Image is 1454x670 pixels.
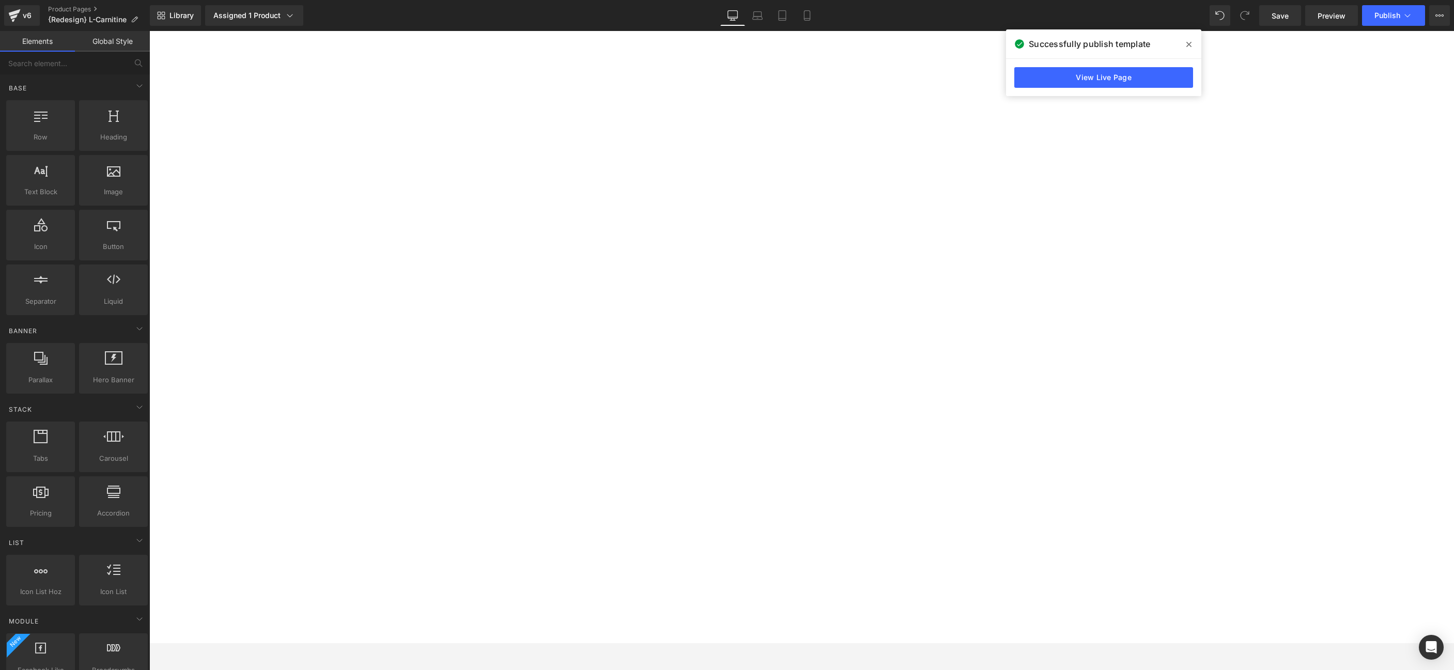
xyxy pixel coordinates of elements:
span: Icon [9,241,72,252]
span: Icon List Hoz [9,586,72,597]
span: Preview [1318,10,1345,21]
span: Text Block [9,186,72,197]
a: Tablet [770,5,795,26]
span: Heading [82,132,145,143]
iframe: To enrich screen reader interactions, please activate Accessibility in Grammarly extension settings [149,31,1454,643]
span: Save [1272,10,1289,21]
a: Mobile [795,5,819,26]
span: Module [8,616,40,626]
a: Preview [1305,5,1358,26]
span: Pricing [9,508,72,519]
span: Successfully publish template [1029,38,1150,50]
div: v6 [21,9,34,22]
a: Laptop [745,5,770,26]
div: Assigned 1 Product [213,10,295,21]
span: Parallax [9,375,72,385]
span: Carousel [82,453,145,464]
span: Accordion [82,508,145,519]
span: Tabs [9,453,72,464]
div: Open Intercom Messenger [1419,635,1444,660]
span: Stack [8,404,33,414]
a: Global Style [75,31,150,52]
span: Library [169,11,194,20]
a: v6 [4,5,40,26]
button: Undo [1210,5,1230,26]
span: Liquid [82,296,145,307]
span: Row [9,132,72,143]
button: Redo [1234,5,1255,26]
span: Hero Banner [82,375,145,385]
a: Desktop [720,5,745,26]
span: Separator [9,296,72,307]
span: Base [8,83,28,93]
span: Image [82,186,145,197]
span: Icon List [82,586,145,597]
a: Product Pages [48,5,150,13]
a: New Library [150,5,201,26]
span: {Redesign} L-Carnitine [48,15,127,24]
span: Banner [8,326,38,336]
span: Publish [1374,11,1400,20]
button: More [1429,5,1450,26]
span: Button [82,241,145,252]
button: Publish [1362,5,1425,26]
a: View Live Page [1014,67,1193,88]
span: List [8,538,25,548]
